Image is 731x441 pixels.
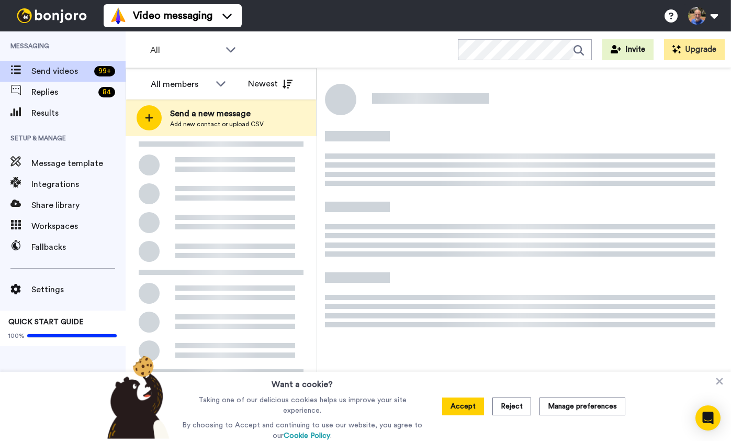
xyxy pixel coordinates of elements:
h3: Want a cookie? [272,372,333,391]
span: Fallbacks [31,241,126,253]
span: Send videos [31,65,90,78]
p: Taking one of our delicious cookies helps us improve your site experience. [179,395,425,416]
div: 99 + [94,66,115,76]
p: By choosing to Accept and continuing to use our website, you agree to our . [179,420,425,441]
span: Video messaging [133,8,212,23]
span: Share library [31,199,126,212]
span: Message template [31,157,126,170]
button: Invite [602,39,654,60]
span: Send a new message [170,107,264,120]
span: Results [31,107,126,119]
span: Integrations [31,178,126,191]
button: Accept [442,398,484,415]
div: All members [151,78,210,91]
button: Reject [492,398,531,415]
span: Replies [31,86,94,98]
button: Upgrade [664,39,725,60]
div: Open Intercom Messenger [695,405,721,431]
span: QUICK START GUIDE [8,318,84,326]
span: Add new contact or upload CSV [170,120,264,128]
span: Workspaces [31,220,126,233]
img: bj-logo-header-white.svg [13,8,91,23]
span: All [150,44,220,57]
img: bear-with-cookie.png [98,355,175,439]
span: 100% [8,332,25,340]
button: Manage preferences [539,398,625,415]
a: Cookie Policy [284,432,330,439]
div: 84 [98,87,115,97]
span: Settings [31,283,126,296]
img: vm-color.svg [110,7,127,24]
button: Newest [240,73,300,94]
